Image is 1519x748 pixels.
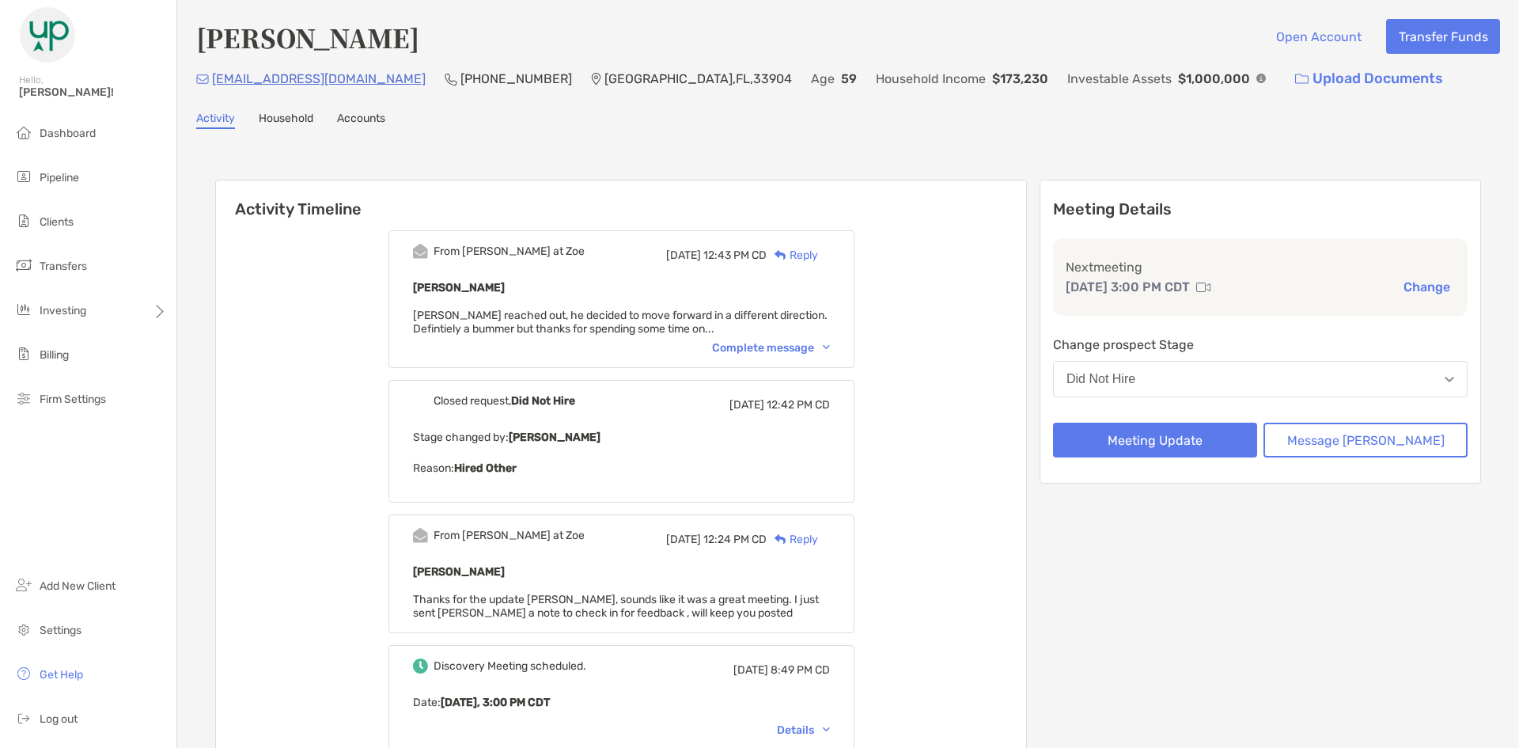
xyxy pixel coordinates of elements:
[434,529,585,542] div: From [PERSON_NAME] at Zoe
[811,69,835,89] p: Age
[703,533,767,546] span: 12:24 PM CD
[434,245,585,258] div: From [PERSON_NAME] at Zoe
[1263,19,1373,54] button: Open Account
[413,565,505,579] b: [PERSON_NAME]
[729,398,764,412] span: [DATE]
[1399,279,1455,295] button: Change
[40,348,69,362] span: Billing
[604,69,792,89] p: [GEOGRAPHIC_DATA] , FL , 33904
[14,123,33,142] img: dashboard icon
[666,249,701,262] span: [DATE]
[14,664,33,683] img: get-help icon
[767,398,830,412] span: 12:42 PM CD
[1285,62,1453,96] a: Upload Documents
[413,458,830,478] p: Reason:
[703,249,767,262] span: 12:43 PM CD
[40,215,74,229] span: Clients
[14,211,33,230] img: clients icon
[454,461,517,475] b: Hired Other
[14,256,33,275] img: transfers icon
[337,112,385,129] a: Accounts
[1066,257,1455,277] p: Next meeting
[14,620,33,639] img: settings icon
[1053,361,1468,397] button: Did Not Hire
[14,167,33,186] img: pipeline icon
[666,533,701,546] span: [DATE]
[14,575,33,594] img: add_new_client icon
[767,531,818,548] div: Reply
[413,393,428,408] img: Event icon
[1067,69,1172,89] p: Investable Assets
[1178,69,1250,89] p: $1,000,000
[413,528,428,543] img: Event icon
[445,73,457,85] img: Phone Icon
[40,171,79,184] span: Pipeline
[1295,74,1309,85] img: button icon
[434,394,575,408] div: Closed request,
[1066,277,1190,297] p: [DATE] 3:00 PM CDT
[40,127,96,140] span: Dashboard
[1053,335,1468,355] p: Change prospect Stage
[40,624,81,637] span: Settings
[40,712,78,726] span: Log out
[19,85,167,99] span: [PERSON_NAME]!
[196,112,235,129] a: Activity
[14,300,33,319] img: investing icon
[40,304,86,317] span: Investing
[823,345,830,350] img: Chevron icon
[1196,281,1210,294] img: communication type
[14,708,33,727] img: logout icon
[14,389,33,408] img: firm-settings icon
[413,427,830,447] p: Stage changed by:
[216,180,1026,218] h6: Activity Timeline
[511,394,575,408] b: Did Not Hire
[1386,19,1500,54] button: Transfer Funds
[14,344,33,363] img: billing icon
[771,663,830,677] span: 8:49 PM CD
[777,723,830,737] div: Details
[212,69,426,89] p: [EMAIL_ADDRESS][DOMAIN_NAME]
[775,534,786,545] img: Reply icon
[992,69,1048,89] p: $173,230
[509,431,600,444] b: [PERSON_NAME]
[413,244,428,259] img: Event icon
[591,73,601,85] img: Location Icon
[196,74,209,84] img: Email Icon
[733,663,768,677] span: [DATE]
[413,281,505,294] b: [PERSON_NAME]
[441,696,550,709] b: [DATE], 3:00 PM CDT
[1263,423,1468,458] button: Message [PERSON_NAME]
[1445,377,1454,382] img: Open dropdown arrow
[876,69,986,89] p: Household Income
[40,579,116,593] span: Add New Client
[413,693,830,712] p: Date :
[40,668,83,682] span: Get Help
[19,6,76,63] img: Zoe Logo
[434,659,586,673] div: Discovery Meeting scheduled.
[413,309,828,336] span: [PERSON_NAME] reached out, he decided to move forward in a different direction. Defintiely a bumm...
[823,727,830,732] img: Chevron icon
[775,250,786,260] img: Reply icon
[413,659,428,674] img: Event icon
[841,69,857,89] p: 59
[1256,74,1266,83] img: Info Icon
[1053,199,1468,219] p: Meeting Details
[460,69,572,89] p: [PHONE_NUMBER]
[1066,372,1135,386] div: Did Not Hire
[259,112,313,129] a: Household
[1053,423,1257,458] button: Meeting Update
[712,341,830,355] div: Complete message
[196,19,419,55] h4: [PERSON_NAME]
[40,393,106,406] span: Firm Settings
[767,247,818,264] div: Reply
[413,593,819,620] span: Thanks for the update [PERSON_NAME], sounds like it was a great meeting. I just sent [PERSON_NAME...
[40,260,87,273] span: Transfers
